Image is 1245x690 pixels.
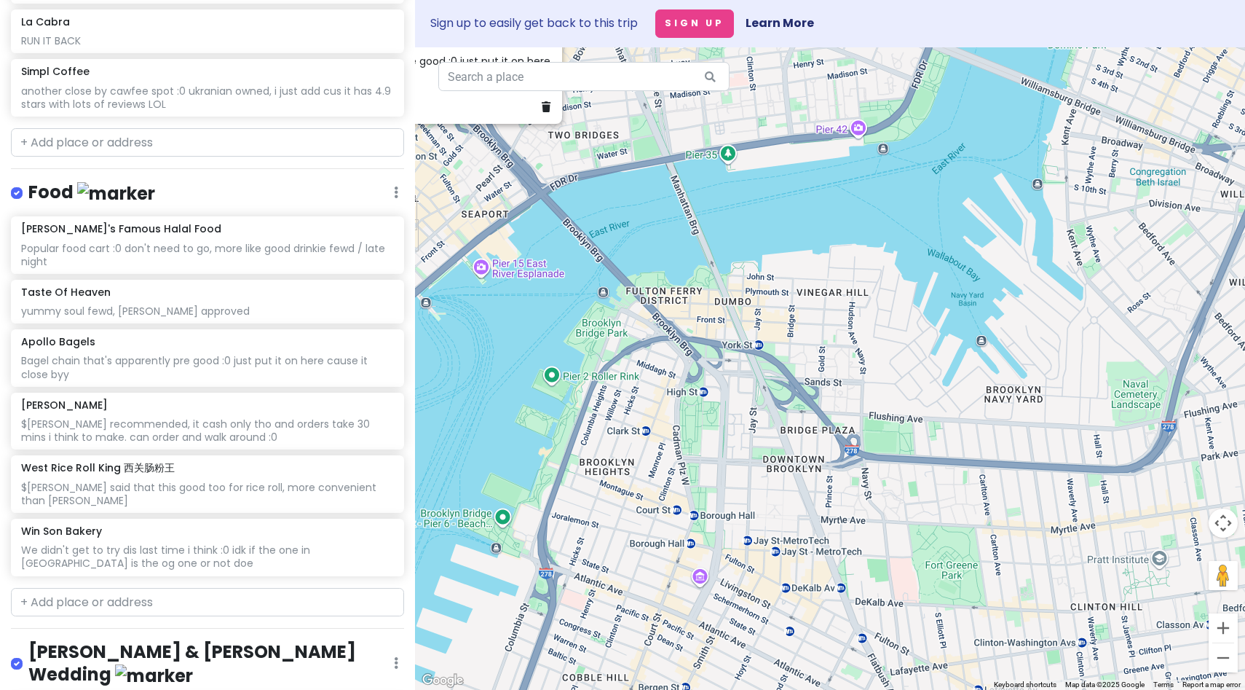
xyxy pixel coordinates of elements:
[28,181,155,205] h4: Food
[21,15,70,28] h6: La Cabra
[21,399,108,412] h6: [PERSON_NAME]
[746,15,814,31] a: Learn More
[419,671,467,690] img: Google
[21,481,393,507] div: $[PERSON_NAME] said that this good too for rice roll, more convenient than [PERSON_NAME]
[21,354,393,380] div: Bagel chain that's apparently pre good :0 just put it on here cause it close byy
[387,219,419,251] div: The Wall Street Hotel
[77,182,155,205] img: marker
[115,664,193,687] img: marker
[21,417,393,444] div: $[PERSON_NAME] recommended, it cash only tho and orders take 30 mins i think to make. can order a...
[21,34,393,47] div: RUN IT BACK
[248,54,553,85] span: Bagel chain that's apparently pre good :0 just put it on here cause it close byy
[21,335,95,348] h6: Apollo Bagels
[542,100,556,116] a: Delete place
[11,128,404,157] input: + Add place or address
[1209,561,1238,590] button: Drag Pegman onto the map to open Street View
[1153,681,1174,689] a: Terms (opens in new tab)
[21,305,393,318] div: yummy soul fewd, [PERSON_NAME] approved
[21,544,393,570] div: We didn't get to try dis last time i think :0 idk if the one in [GEOGRAPHIC_DATA] is the og one o...
[655,9,734,38] button: Sign Up
[438,62,730,91] input: Search a place
[1182,681,1241,689] a: Report a map error
[21,242,393,268] div: Popular food cart :0 don't need to go, more like good drinkie fewd / late night
[1209,509,1238,538] button: Map camera controls
[28,640,394,687] h4: [PERSON_NAME] & [PERSON_NAME] Wedding
[419,671,467,690] a: Open this area in Google Maps (opens a new window)
[21,286,111,299] h6: Taste Of Heaven
[385,198,417,230] div: Black Fox Coffee
[21,222,221,235] h6: [PERSON_NAME]'s Famous Halal Food
[11,588,404,617] input: + Add place or address
[21,525,102,538] h6: Win Son Bakery
[21,461,175,474] h6: West Rice Roll King 西关肠粉王
[1209,643,1238,673] button: Zoom out
[21,85,393,111] div: another close by cawfee spot :0 ukranian owned, i just add cus it has 4.9 stars with lots of revi...
[1209,613,1238,643] button: Zoom in
[21,65,90,78] h6: Simpl Coffee
[994,680,1056,690] button: Keyboard shortcuts
[1065,681,1145,689] span: Map data ©2025 Google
